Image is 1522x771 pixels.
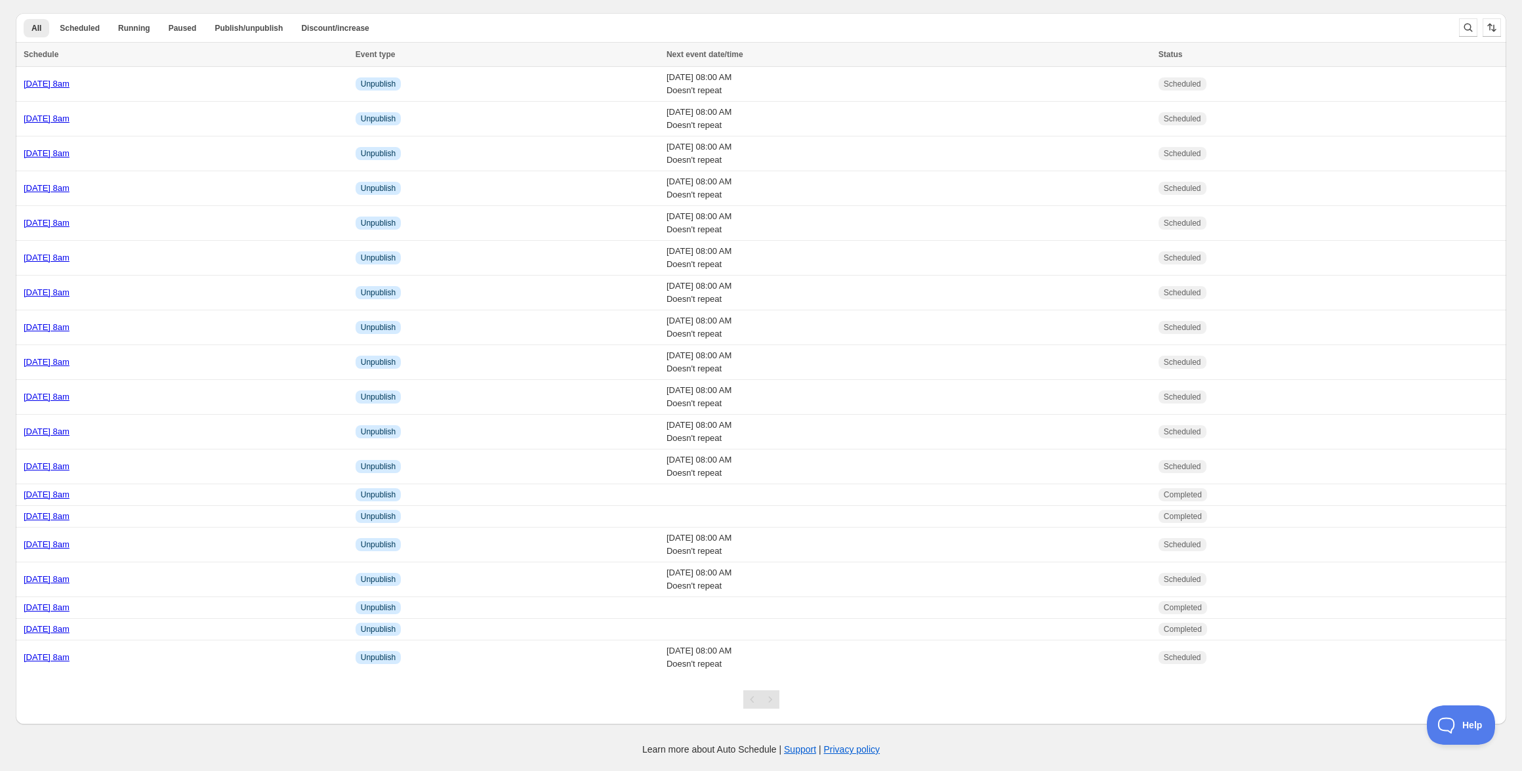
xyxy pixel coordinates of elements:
td: [DATE] 08:00 AM Doesn't repeat [663,171,1155,206]
span: Unpublish [361,602,396,613]
span: Scheduled [1164,392,1201,402]
span: Unpublish [361,357,396,367]
a: [DATE] 8am [24,427,70,436]
span: Discount/increase [301,23,369,33]
td: [DATE] 08:00 AM Doesn't repeat [663,415,1155,449]
span: Scheduled [1164,287,1201,298]
td: [DATE] 08:00 AM Doesn't repeat [663,345,1155,380]
span: Unpublish [361,539,396,550]
td: [DATE] 08:00 AM Doesn't repeat [663,528,1155,562]
a: [DATE] 8am [24,602,70,612]
a: [DATE] 8am [24,322,70,332]
a: [DATE] 8am [24,114,70,123]
a: [DATE] 8am [24,490,70,499]
td: [DATE] 08:00 AM Doesn't repeat [663,206,1155,241]
span: All [31,23,41,33]
span: Next event date/time [667,50,743,59]
span: Paused [169,23,197,33]
a: [DATE] 8am [24,357,70,367]
td: [DATE] 08:00 AM Doesn't repeat [663,640,1155,675]
span: Scheduled [1164,357,1201,367]
span: Scheduled [1164,461,1201,472]
span: Completed [1164,602,1202,613]
span: Completed [1164,624,1202,635]
span: Unpublish [361,322,396,333]
span: Scheduled [1164,79,1201,89]
span: Running [118,23,150,33]
span: Unpublish [361,114,396,124]
span: Scheduled [1164,183,1201,194]
span: Scheduled [1164,253,1201,263]
td: [DATE] 08:00 AM Doesn't repeat [663,136,1155,171]
span: Unpublish [361,490,396,500]
span: Scheduled [1164,539,1201,550]
nav: Pagination [743,690,779,709]
span: Scheduled [60,23,100,33]
iframe: Toggle Customer Support [1427,705,1496,745]
span: Publish/unpublish [215,23,283,33]
span: Unpublish [361,79,396,89]
a: [DATE] 8am [24,392,70,402]
a: [DATE] 8am [24,652,70,662]
td: [DATE] 08:00 AM Doesn't repeat [663,310,1155,345]
span: Unpublish [361,624,396,635]
span: Schedule [24,50,58,59]
span: Scheduled [1164,574,1201,585]
span: Unpublish [361,218,396,228]
td: [DATE] 08:00 AM Doesn't repeat [663,276,1155,310]
span: Unpublish [361,461,396,472]
a: [DATE] 8am [24,539,70,549]
span: Unpublish [361,392,396,402]
span: Unpublish [361,574,396,585]
span: Event type [356,50,396,59]
span: Unpublish [361,511,396,522]
a: [DATE] 8am [24,461,70,471]
a: [DATE] 8am [24,511,70,521]
span: Scheduled [1164,114,1201,124]
td: [DATE] 08:00 AM Doesn't repeat [663,102,1155,136]
a: [DATE] 8am [24,287,70,297]
span: Unpublish [361,148,396,159]
a: Privacy policy [824,744,880,755]
span: Status [1159,50,1183,59]
td: [DATE] 08:00 AM Doesn't repeat [663,449,1155,484]
a: [DATE] 8am [24,183,70,193]
a: [DATE] 8am [24,148,70,158]
span: Unpublish [361,287,396,298]
span: Completed [1164,490,1202,500]
a: [DATE] 8am [24,79,70,89]
span: Scheduled [1164,218,1201,228]
td: [DATE] 08:00 AM Doesn't repeat [663,241,1155,276]
span: Unpublish [361,183,396,194]
span: Unpublish [361,652,396,663]
td: [DATE] 08:00 AM Doesn't repeat [663,380,1155,415]
span: Scheduled [1164,652,1201,663]
a: [DATE] 8am [24,574,70,584]
span: Unpublish [361,427,396,437]
a: Support [784,744,816,755]
span: Scheduled [1164,427,1201,437]
a: [DATE] 8am [24,624,70,634]
button: Search and filter results [1459,18,1477,37]
span: Completed [1164,511,1202,522]
a: [DATE] 8am [24,218,70,228]
p: Learn more about Auto Schedule | | [642,743,880,756]
span: Scheduled [1164,322,1201,333]
td: [DATE] 08:00 AM Doesn't repeat [663,67,1155,102]
td: [DATE] 08:00 AM Doesn't repeat [663,562,1155,597]
button: Sort the results [1483,18,1501,37]
a: [DATE] 8am [24,253,70,262]
span: Unpublish [361,253,396,263]
span: Scheduled [1164,148,1201,159]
